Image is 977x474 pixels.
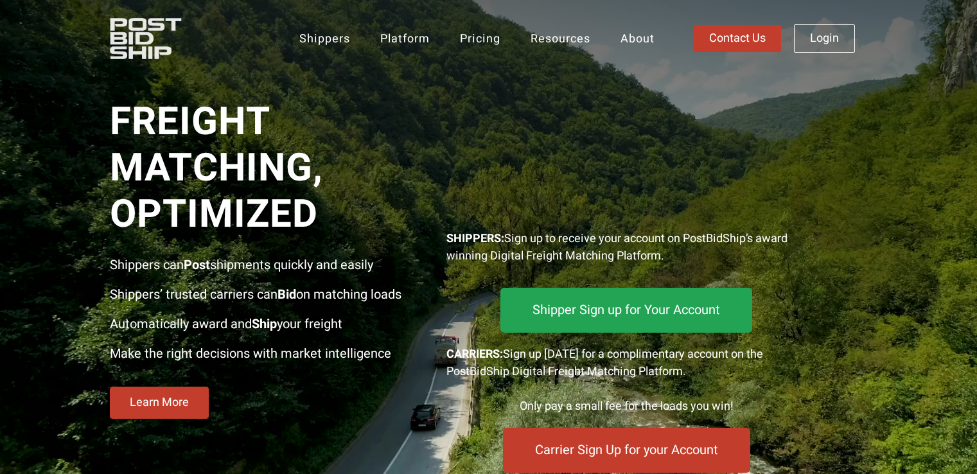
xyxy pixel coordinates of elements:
strong: Bid [277,285,296,304]
span: Carrier Sign Up for your Account [535,444,718,457]
a: Carrier Sign Up for your Account [503,428,750,473]
p: Shippers can shipments quickly and easily [110,256,428,275]
strong: SHIPPERS: [446,230,504,247]
a: Platform [367,24,443,54]
a: Shippers [286,24,364,54]
span: Learn More [130,397,189,408]
a: Contact Us [694,25,781,52]
a: Shipper Sign up for Your Account [500,288,752,333]
a: Pricing [446,24,514,54]
p: Sign up to receive your account on PostBidShip’s award winning Digital Freight Matching Platform. [446,230,806,265]
strong: Post [184,256,210,274]
div: Only pay a small fee for the loads you win! [446,398,806,415]
span: Freight Matching, Optimized [110,99,428,238]
span: Login [810,33,839,44]
p: Automatically award and your freight [110,315,428,334]
strong: CARRIERS: [446,346,503,363]
a: Login [794,24,855,53]
p: Shippers’ trusted carriers can on matching loads [110,285,428,304]
span: Shipper Sign up for Your Account [533,304,720,317]
img: PostBidShip [110,18,222,58]
span: Contact Us [709,33,766,44]
a: Resources [517,24,604,54]
div: Sign up [DATE] for a complimentary account on the PostBidShip Digital Freight Matching Platform. [446,346,806,380]
a: Learn More [110,387,209,419]
p: Make the right decisions with market intelligence [110,344,428,364]
a: About [607,24,668,54]
strong: Ship [252,315,277,333]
